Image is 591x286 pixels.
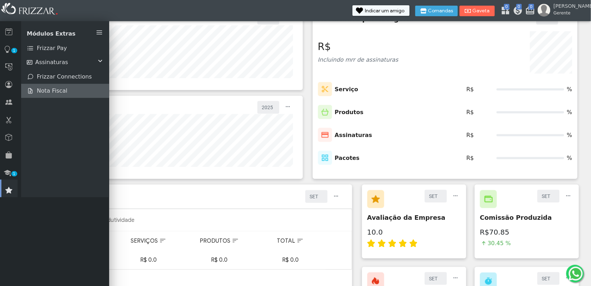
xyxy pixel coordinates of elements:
span: % [567,85,572,94]
button: ui-button [563,190,574,202]
th: Total: activate to sort column ascending [255,231,326,250]
button: ui-button [563,272,574,285]
span: R$ [467,85,474,94]
td: R$ 0.0 [255,250,326,269]
span: Frizzar Pay [37,44,67,52]
span: 0 [516,4,522,10]
img: Estrela completa [378,240,386,247]
span: 0 [529,4,534,10]
img: Icones de Pacotes [318,151,332,165]
label: SET [541,192,556,200]
h2: R$70.85 [480,228,574,236]
button: ui-button [331,190,342,203]
span: 1 [11,48,17,53]
span: % [567,108,572,117]
a: Nota Fiscal [21,84,109,98]
span: Assinaturas [35,58,68,67]
span: Módulos Extras [27,30,75,37]
p: Pacotes [335,154,360,162]
p: Assinaturas [335,131,372,139]
span: 0 [504,4,510,10]
label: SET [541,274,556,283]
img: Icone de Produtos [318,105,332,119]
th: Serviços: activate to sort column ascending [113,231,184,250]
button: Indicar um amigo [353,5,410,16]
label: 2025 [261,103,275,112]
img: Icone de Estrela [367,190,384,208]
span: [PERSON_NAME] [554,2,585,10]
span: Gaveta [472,8,490,13]
button: Gaveta [460,6,495,16]
a: Assinaturas [21,55,109,70]
a: Produtividade [93,214,139,227]
td: R$ 0.0 [113,250,184,269]
img: Estrela completa [388,240,396,247]
span: Produtos [200,237,231,244]
span: % [567,154,572,162]
img: whatsapp.png [567,265,584,282]
a: 0 [525,6,533,18]
span: Gerente [554,10,585,16]
button: Comandas [415,6,458,16]
a: Frizzar Connections [21,69,109,84]
span: Nota Fiscal [37,87,68,95]
span: R$ [467,108,474,117]
img: Icone de Assinaturas [318,128,332,142]
span: Incluindo mrr de assinaturas [318,56,399,63]
img: Icone de Carteira [480,190,497,208]
button: ui-button [450,272,461,285]
button: ui-button [450,190,461,202]
h2: 10.0 [367,228,461,236]
p: Comissão Produzida [480,213,574,222]
a: [PERSON_NAME] Gerente [538,4,587,17]
span: Total [277,237,295,244]
label: SET [428,192,443,200]
img: Estrela completa [367,240,375,247]
label: SET [309,192,324,201]
label: SET [428,274,443,283]
span: R$ [467,154,474,162]
a: 0 [501,6,508,18]
span: Frizzar Connections [37,73,92,81]
a: 0 [513,6,520,18]
img: Icone de Serviços [318,82,332,97]
span: % [567,131,572,139]
span: R$ [467,131,474,139]
span: 30.45 % [488,239,511,248]
p: Serviço [335,85,359,94]
img: Estrela completa [410,240,417,247]
span: Indicar um amigo [365,8,405,13]
a: Frizzar Pay [21,41,109,55]
span: Comandas [428,8,453,13]
span: 1 [11,171,17,176]
p: Avaliação da Empresa [367,213,461,222]
p: Produtos [335,108,364,117]
h3: R$ [318,41,399,53]
th: Produtos: activate to sort column ascending [184,231,255,250]
img: Estrela completa [399,240,407,247]
td: R$ 0.0 [184,250,255,269]
button: ui-button [283,101,293,113]
span: Serviços [131,237,158,244]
